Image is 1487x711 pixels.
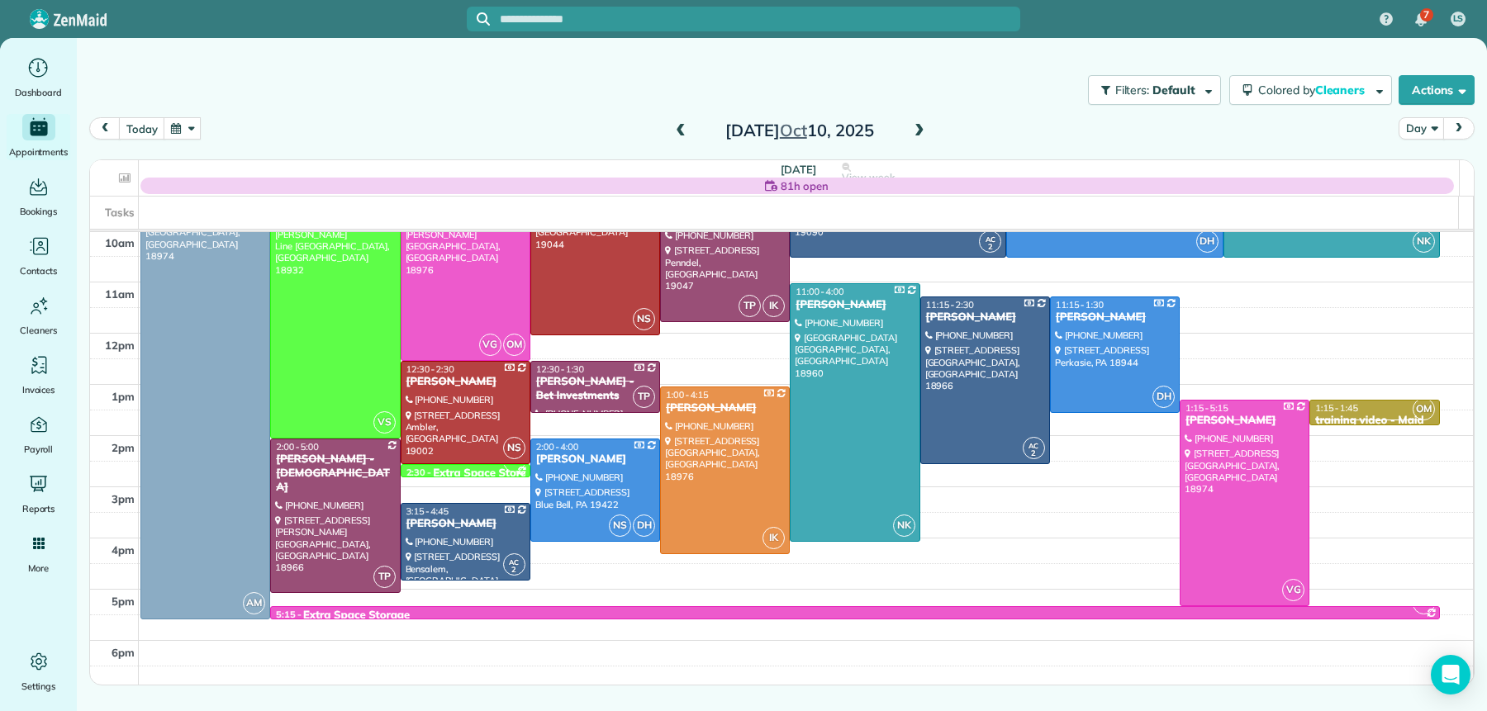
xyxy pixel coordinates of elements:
[7,173,70,220] a: Bookings
[7,55,70,101] a: Dashboard
[22,382,55,398] span: Invoices
[20,263,57,279] span: Contacts
[633,514,655,537] span: DH
[105,287,135,301] span: 11am
[780,120,807,140] span: Oct
[477,12,490,26] svg: Focus search
[1443,117,1475,140] button: next
[21,678,56,694] span: Settings
[1185,414,1304,428] div: [PERSON_NAME]
[893,514,915,537] span: NK
[373,566,396,588] span: TP
[406,375,525,389] div: [PERSON_NAME]
[406,505,449,517] span: 3:15 - 4:45
[112,492,135,505] span: 3pm
[633,308,655,330] span: NS
[986,235,995,244] span: AC
[303,609,410,623] div: Extra Space Storage
[275,453,395,495] div: [PERSON_NAME] - [DEMOGRAPHIC_DATA]
[1453,12,1464,26] span: LS
[1413,230,1435,253] span: NK
[406,517,525,531] div: [PERSON_NAME]
[7,648,70,694] a: Settings
[1088,75,1221,105] button: Filters: Default
[89,117,121,140] button: prev
[1258,83,1371,97] span: Colored by
[1115,83,1150,97] span: Filters:
[15,84,62,101] span: Dashboard
[796,286,843,297] span: 11:00 - 4:00
[1315,402,1358,414] span: 1:15 - 1:45
[1282,579,1304,601] span: VG
[535,375,655,403] div: [PERSON_NAME] - Bet Investments
[509,557,519,566] span: AC
[665,401,785,415] div: [PERSON_NAME]
[479,334,501,356] span: VG
[7,411,70,457] a: Payroll
[1399,75,1475,105] button: Actions
[536,441,579,453] span: 2:00 - 4:00
[7,292,70,339] a: Cleaners
[22,500,55,517] span: Reports
[1152,386,1175,408] span: DH
[1024,446,1044,462] small: 2
[7,114,70,160] a: Appointments
[1315,83,1368,97] span: Cleaners
[503,334,525,356] span: OM
[1399,117,1444,140] button: Day
[1152,83,1196,97] span: Default
[842,171,895,184] span: View week
[1196,230,1219,253] span: DH
[373,411,396,434] span: VS
[20,322,57,339] span: Cleaners
[105,206,135,219] span: Tasks
[925,310,1045,325] div: [PERSON_NAME]
[276,441,319,453] span: 2:00 - 5:00
[1056,299,1104,310] span: 11:15 - 1:30
[1413,398,1435,420] span: OM
[112,390,135,403] span: 1pm
[406,363,454,375] span: 12:30 - 2:30
[503,437,525,459] span: NS
[763,295,785,317] span: IK
[536,363,584,375] span: 12:30 - 1:30
[243,592,265,614] span: AM
[763,527,785,549] span: IK
[739,295,761,317] span: TP
[112,646,135,659] span: 6pm
[1055,310,1175,325] div: [PERSON_NAME]
[105,339,135,352] span: 12pm
[24,441,54,457] span: Payroll
[9,144,69,160] span: Appointments
[1185,402,1228,414] span: 1:15 - 5:15
[633,386,655,408] span: TP
[112,543,135,557] span: 4pm
[433,467,539,481] div: Extra Space Storage
[20,203,58,220] span: Bookings
[781,163,816,176] span: [DATE]
[1431,655,1470,694] div: Open Intercom Messenger
[119,117,164,140] button: today
[1314,414,1434,442] div: training video - Maid For You
[1029,441,1038,450] span: AC
[1229,75,1392,105] button: Colored byCleaners
[980,239,1000,255] small: 2
[535,453,655,467] div: [PERSON_NAME]
[781,178,829,194] span: 81h open
[112,441,135,454] span: 2pm
[7,233,70,279] a: Contacts
[609,514,631,537] span: NS
[696,121,903,140] h2: [DATE] 10, 2025
[105,236,135,249] span: 10am
[926,299,974,310] span: 11:15 - 2:30
[1423,8,1429,21] span: 7
[666,389,709,401] span: 1:00 - 4:15
[7,352,70,398] a: Invoices
[7,471,70,517] a: Reports
[28,560,49,576] span: More
[1080,75,1221,105] a: Filters: Default
[795,298,915,312] div: [PERSON_NAME]
[1404,2,1438,38] div: 7 unread notifications
[467,12,490,26] button: Focus search
[112,595,135,608] span: 5pm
